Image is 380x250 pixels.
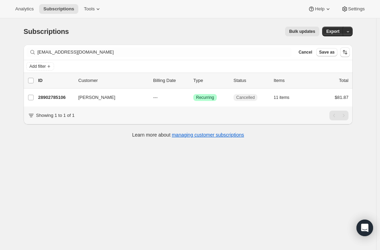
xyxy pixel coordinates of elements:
[285,27,319,36] button: Bulk updates
[74,92,143,103] button: [PERSON_NAME]
[193,77,228,84] div: Type
[322,27,344,36] button: Export
[172,132,244,138] a: managing customer subscriptions
[296,48,315,56] button: Cancel
[153,95,158,100] span: ---
[37,47,292,57] input: Filter subscribers
[15,6,34,12] span: Analytics
[233,77,268,84] p: Status
[329,111,348,120] nav: Pagination
[337,4,369,14] button: Settings
[153,77,188,84] p: Billing Date
[38,94,73,101] p: 28902785106
[26,62,54,71] button: Add filter
[289,29,315,34] span: Bulk updates
[11,4,38,14] button: Analytics
[356,220,373,236] div: Open Intercom Messenger
[316,48,337,56] button: Save as
[78,94,115,101] span: [PERSON_NAME]
[38,77,73,84] p: ID
[196,95,214,100] span: Recurring
[80,4,106,14] button: Tools
[304,4,335,14] button: Help
[24,28,69,35] span: Subscriptions
[84,6,95,12] span: Tools
[36,112,74,119] p: Showing 1 to 1 of 1
[319,49,335,55] span: Save as
[339,77,348,84] p: Total
[326,29,339,34] span: Export
[274,93,297,102] button: 11 items
[348,6,365,12] span: Settings
[38,93,348,102] div: 28902785106[PERSON_NAME]---SuccessRecurringCancelled11 items$81.87
[236,95,255,100] span: Cancelled
[315,6,324,12] span: Help
[132,131,244,138] p: Learn more about
[274,77,308,84] div: Items
[274,95,289,100] span: 11 items
[78,77,148,84] p: Customer
[29,64,46,69] span: Add filter
[39,4,78,14] button: Subscriptions
[43,6,74,12] span: Subscriptions
[299,49,312,55] span: Cancel
[38,77,348,84] div: IDCustomerBilling DateTypeStatusItemsTotal
[335,95,348,100] span: $81.87
[340,47,350,57] button: Sort the results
